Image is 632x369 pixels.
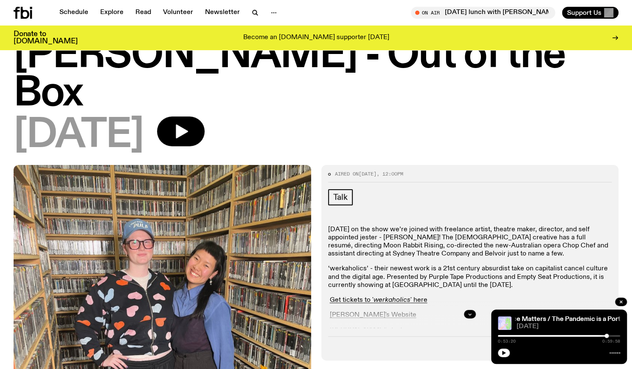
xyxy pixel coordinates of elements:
[328,226,612,258] p: [DATE] on the show we’re joined with freelance artist, theatre maker, director, and self appointe...
[243,34,389,42] p: Become an [DOMAIN_NAME] supporter [DATE]
[158,7,198,19] a: Volunteer
[328,189,353,205] a: Talk
[14,37,618,113] h1: [PERSON_NAME] - Out of the Box
[411,7,555,19] button: On Air[DATE] lunch with [PERSON_NAME]!
[374,297,410,304] em: werkaholics
[359,170,376,177] span: [DATE]
[333,193,348,202] span: Talk
[95,7,129,19] a: Explore
[376,170,403,177] span: , 12:00pm
[200,7,245,19] a: Newsletter
[562,7,618,19] button: Support Us
[130,7,156,19] a: Read
[505,316,626,323] a: Race Matters / The Pandemic is a Portal
[54,7,93,19] a: Schedule
[335,170,359,177] span: Aired on
[328,265,612,290] p: ‘ werkaholics ’ - their newest work is a 21st century absurdist take on capitalist cancel culture...
[498,339,516,343] span: 0:53:20
[567,9,601,17] span: Support Us
[602,339,620,343] span: 0:59:58
[330,297,427,304] a: Get tickets to 'werkaholics' here
[517,324,620,330] span: [DATE]
[14,31,78,45] h3: Donate to [DOMAIN_NAME]
[14,116,143,155] span: [DATE]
